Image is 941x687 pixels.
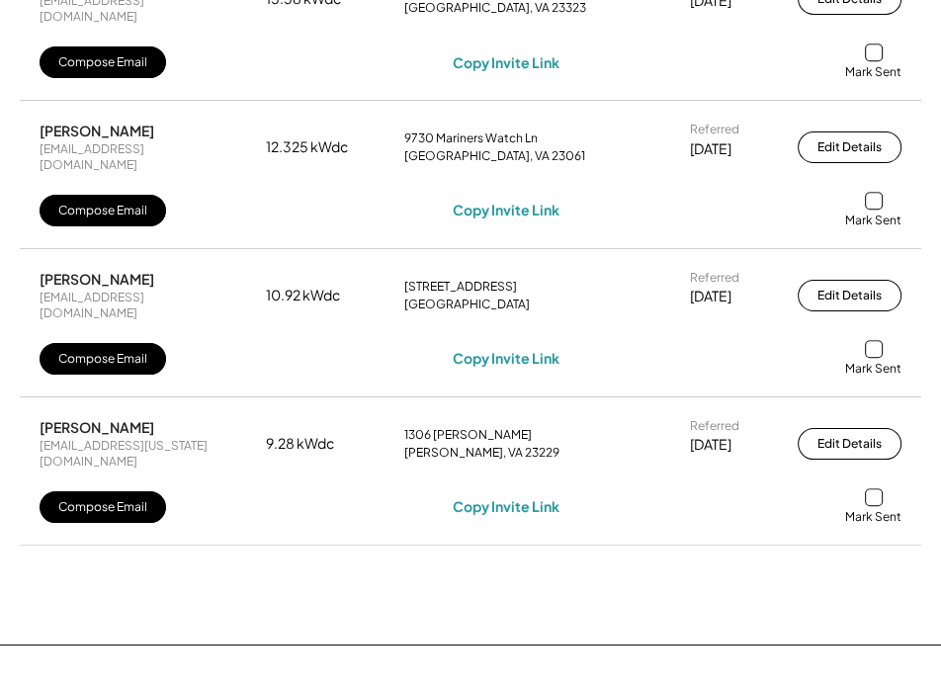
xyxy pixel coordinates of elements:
div: 9730 Mariners Watch Ln [404,130,538,146]
div: [STREET_ADDRESS] [404,279,517,295]
div: Copy Invite Link [453,497,559,515]
div: [EMAIL_ADDRESS][DOMAIN_NAME] [40,141,227,172]
button: Edit Details [798,131,901,163]
div: [EMAIL_ADDRESS][DOMAIN_NAME] [40,290,227,320]
div: Copy Invite Link [453,201,559,218]
button: Edit Details [798,280,901,311]
button: Compose Email [40,343,166,375]
div: 10.92 kWdc [266,286,365,305]
div: Mark Sent [845,213,901,228]
div: Referred [690,418,739,434]
div: Mark Sent [845,509,901,525]
div: Copy Invite Link [453,53,559,71]
div: [PERSON_NAME] [40,418,154,436]
div: [EMAIL_ADDRESS][US_STATE][DOMAIN_NAME] [40,438,227,469]
div: [DATE] [690,139,731,159]
button: Compose Email [40,46,166,78]
div: 9.28 kWdc [266,434,365,454]
div: [PERSON_NAME] [40,122,154,139]
div: 1306 [PERSON_NAME] [404,427,532,443]
div: [PERSON_NAME], VA 23229 [404,445,559,461]
div: [PERSON_NAME] [40,270,154,288]
div: [DATE] [690,435,731,455]
button: Compose Email [40,491,166,523]
div: 12.325 kWdc [266,137,365,157]
div: [DATE] [690,287,731,306]
div: Referred [690,270,739,286]
button: Edit Details [798,428,901,460]
div: [GEOGRAPHIC_DATA], VA 23061 [404,148,585,164]
button: Compose Email [40,195,166,226]
div: Copy Invite Link [453,349,559,367]
div: Mark Sent [845,361,901,377]
div: [GEOGRAPHIC_DATA] [404,297,530,312]
div: Referred [690,122,739,137]
div: Mark Sent [845,64,901,80]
